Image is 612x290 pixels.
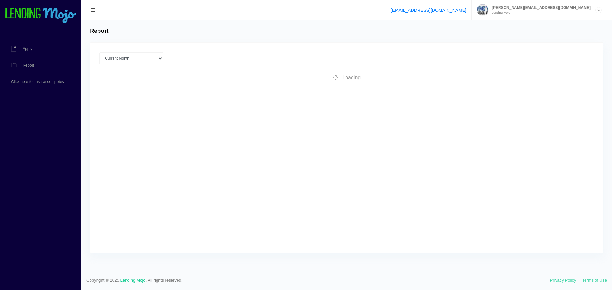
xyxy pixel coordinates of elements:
span: Loading [342,75,361,80]
h4: Report [90,28,108,35]
a: Terms of Use [582,278,607,283]
span: Report [23,63,34,67]
span: Copyright © 2025. . All rights reserved. [86,277,550,284]
img: logo-small.png [5,8,76,24]
a: [EMAIL_ADDRESS][DOMAIN_NAME] [391,8,466,13]
span: Click here for insurance quotes [11,80,64,84]
a: Lending Mojo [120,278,146,283]
span: Apply [23,47,32,51]
small: Lending Mojo [489,11,591,14]
span: [PERSON_NAME][EMAIL_ADDRESS][DOMAIN_NAME] [489,6,591,10]
a: Privacy Policy [550,278,576,283]
img: Profile image [477,4,489,16]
